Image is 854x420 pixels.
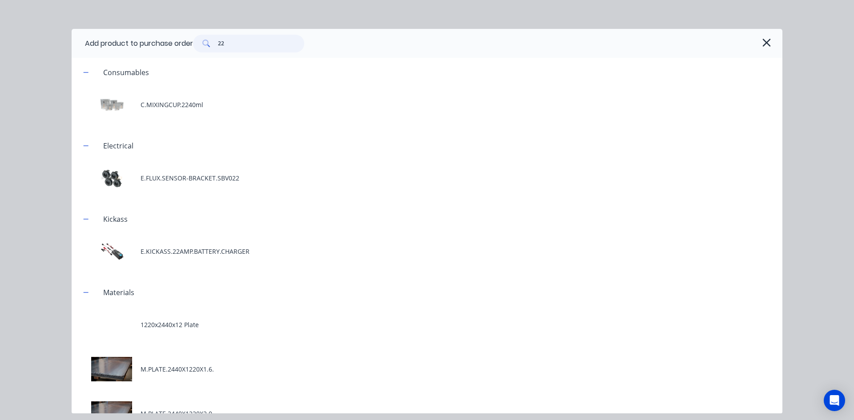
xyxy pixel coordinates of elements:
div: Electrical [96,140,141,151]
div: Open Intercom Messenger [824,390,845,411]
div: Consumables [96,67,156,78]
input: Search products... [218,35,305,52]
div: Add product to purchase order [85,38,193,49]
div: Materials [96,287,141,298]
div: Kickass [96,214,135,224]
